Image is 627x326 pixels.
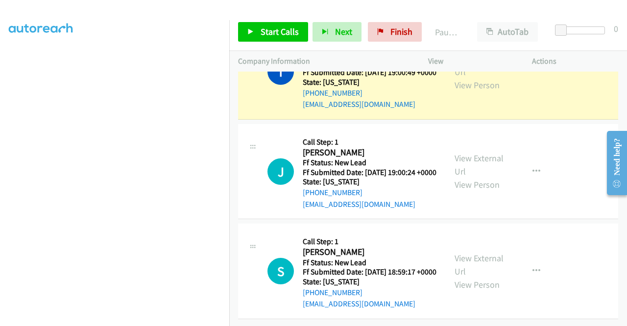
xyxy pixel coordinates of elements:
a: View Person [455,179,500,190]
h5: State: [US_STATE] [303,277,436,287]
h2: [PERSON_NAME] [303,247,436,258]
h5: Ff Status: New Lead [303,258,436,268]
h1: J [267,158,294,185]
a: View External Url [455,252,504,277]
a: View External Url [455,53,504,77]
button: AutoTab [477,22,538,42]
p: View [428,55,514,67]
a: [PHONE_NUMBER] [303,188,362,197]
h5: Call Step: 1 [303,137,436,147]
a: [PHONE_NUMBER] [303,88,362,98]
iframe: Resource Center [599,124,627,202]
span: Start Calls [261,26,299,37]
button: Next [313,22,362,42]
h5: State: [US_STATE] [303,177,436,187]
span: Finish [390,26,412,37]
div: The call is yet to be attempted [267,158,294,185]
div: The call is yet to be attempted [267,258,294,284]
a: [EMAIL_ADDRESS][DOMAIN_NAME] [303,100,415,109]
h5: Ff Submitted Date: [DATE] 19:00:24 +0000 [303,168,436,177]
h5: Call Step: 1 [303,237,436,247]
h1: T [267,58,294,85]
h5: Ff Status: New Lead [303,158,436,168]
div: 0 [614,22,618,35]
a: [PHONE_NUMBER] [303,288,362,297]
a: Start Calls [238,22,308,42]
a: View External Url [455,152,504,177]
h5: Ff Submitted Date: [DATE] 19:00:49 +0000 [303,68,436,77]
div: Delay between calls (in seconds) [560,26,605,34]
h1: S [267,258,294,284]
h2: [PERSON_NAME] [303,147,436,158]
a: [EMAIL_ADDRESS][DOMAIN_NAME] [303,200,415,209]
a: View Person [455,279,500,290]
a: View Person [455,79,500,91]
span: Next [335,26,352,37]
h5: State: [US_STATE] [303,77,436,87]
a: [EMAIL_ADDRESS][DOMAIN_NAME] [303,299,415,308]
h5: Ff Submitted Date: [DATE] 18:59:17 +0000 [303,267,436,277]
p: Company Information [238,55,410,67]
a: Finish [368,22,422,42]
p: Actions [532,55,618,67]
p: Paused [435,25,459,39]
